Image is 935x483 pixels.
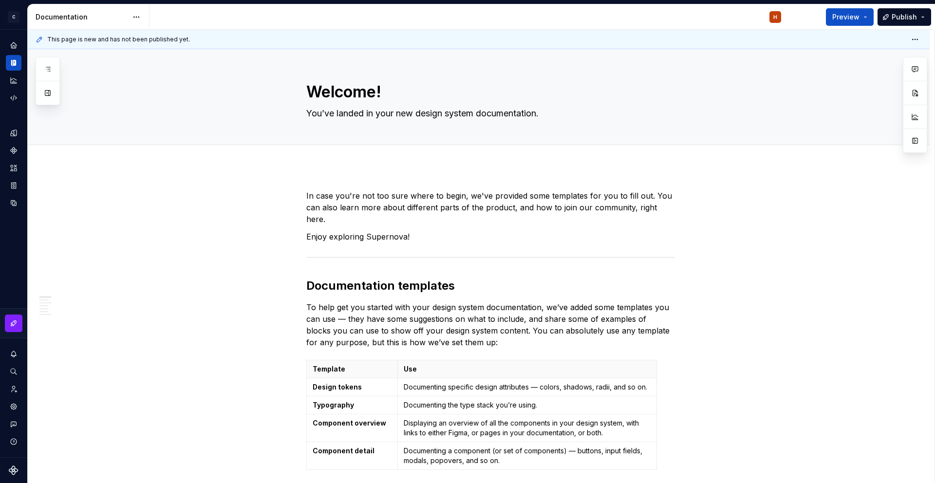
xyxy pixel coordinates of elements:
button: Contact support [6,416,21,432]
a: Settings [6,399,21,414]
div: Documentation [36,12,128,22]
p: Documenting a component (or set of components) — buttons, input fields, modals, popovers, and so on. [404,446,650,465]
a: Storybook stories [6,178,21,193]
h2: Documentation templates [306,278,674,294]
span: Preview [832,12,860,22]
a: Invite team [6,381,21,397]
strong: Typography [313,401,354,409]
p: To help get you started with your design system documentation, we’ve added some templates you can... [306,301,674,348]
button: C [2,6,25,27]
button: Notifications [6,346,21,362]
strong: Component detail [313,446,374,455]
p: Enjoy exploring Supernova! [306,231,674,242]
textarea: You’ve landed in your new design system documentation. [304,106,673,121]
a: Documentation [6,55,21,71]
p: Documenting specific design attributes — colors, shadows, radii, and so on. [404,382,650,392]
strong: Design tokens [313,383,362,391]
a: Code automation [6,90,21,106]
button: Search ⌘K [6,364,21,379]
div: H [773,13,777,21]
a: Home [6,37,21,53]
a: Assets [6,160,21,176]
div: C [8,11,19,23]
a: Data sources [6,195,21,211]
button: Publish [878,8,931,26]
p: Template [313,364,392,374]
p: Displaying an overview of all the components in your design system, with links to either Figma, o... [404,418,650,438]
a: Design tokens [6,125,21,141]
textarea: Welcome! [304,80,673,104]
a: Analytics [6,73,21,88]
p: In case you're not too sure where to begin, we've provided some templates for you to fill out. Yo... [306,190,674,225]
a: Components [6,143,21,158]
span: Publish [892,12,917,22]
span: This page is new and has not been published yet. [47,36,190,43]
p: Use [404,364,650,374]
strong: Component overview [313,419,386,427]
svg: Supernova Logo [9,465,19,475]
button: Preview [826,8,874,26]
p: Documenting the type stack you’re using. [404,400,650,410]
